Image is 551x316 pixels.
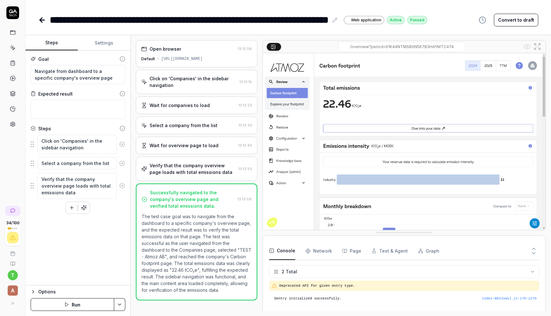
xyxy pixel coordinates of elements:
button: Show all interative elements [522,41,532,52]
button: Remove step [117,179,128,192]
img: Screenshot [263,53,546,230]
div: Steps [38,125,51,132]
button: Graph [418,242,439,260]
div: Wait for companies to load [150,102,210,109]
time: 13:12:23 [239,103,252,107]
button: Remove step [117,138,128,151]
div: Successfully navigated to the company's overview page and verified total emissions data. [150,189,235,209]
div: Default [141,56,155,62]
div: Suggestions [31,173,125,199]
time: 13:12:15 [239,80,252,84]
button: Test & Agent [371,242,408,260]
div: Select a company from the list [150,122,217,129]
button: t [8,270,18,280]
div: Goal [38,56,49,62]
span: Web application [351,17,381,23]
div: [URL][DOMAIN_NAME] [161,56,203,62]
time: 13:13:09 [238,197,252,201]
button: Run [31,298,114,311]
button: Remove step [117,157,128,170]
div: Options [38,288,125,296]
div: Passed [407,16,427,24]
button: Convert to draft [494,14,538,26]
div: Click on 'Companies' in the sidebar navigation [150,75,237,89]
span: 34 / 100 [6,221,19,225]
button: Open in full screen [532,41,542,52]
button: Page [342,242,361,260]
div: Suggestions [31,157,125,170]
time: 13:12:43 [238,143,252,147]
p: The test case goal was to navigate from the dashboard to a specific company's overview page, and ... [142,213,252,293]
a: Book a call with us [3,246,23,256]
button: A [3,280,23,297]
button: Console [269,242,295,260]
div: index-BDXJvwvl.js : 170 : 2276 [482,296,537,301]
button: Settings [78,35,130,51]
div: Suggestions [31,134,125,154]
time: 13:12:33 [239,123,252,127]
a: Documentation [3,256,23,266]
a: Web application [344,16,384,24]
button: View version history [475,14,490,26]
button: Options [31,288,125,296]
a: New conversation [5,206,20,216]
time: 13:12:53 [239,167,252,171]
pre: Sentry initialized successfully. [274,296,537,301]
div: Wait for overview page to load [150,142,218,149]
div: Open browser [150,46,181,52]
button: Steps [26,35,78,51]
div: Active [387,16,405,24]
button: Network [305,242,332,260]
div: Verify that the company overview page loads with total emissions data [150,162,236,176]
span: A [8,285,18,296]
button: index-BDXJvwvl.js:170:2276 [482,296,537,301]
pre: Deprecated API for given entry type. [279,283,537,289]
div: Expected result [38,90,73,97]
time: 13:12:06 [238,47,252,51]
